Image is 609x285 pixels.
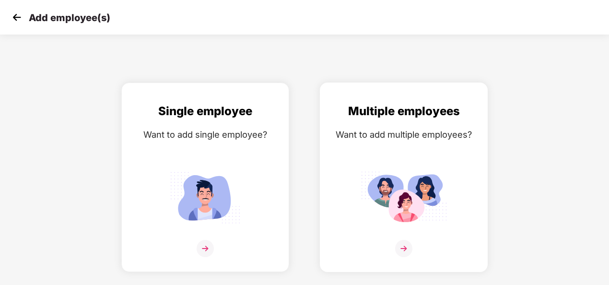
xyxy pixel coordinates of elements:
[330,128,478,142] div: Want to add multiple employees?
[131,128,279,142] div: Want to add single employee?
[361,167,447,227] img: svg+xml;base64,PHN2ZyB4bWxucz0iaHR0cDovL3d3dy53My5vcmcvMjAwMC9zdmciIGlkPSJNdWx0aXBsZV9lbXBsb3llZS...
[29,12,110,24] p: Add employee(s)
[395,240,412,257] img: svg+xml;base64,PHN2ZyB4bWxucz0iaHR0cDovL3d3dy53My5vcmcvMjAwMC9zdmciIHdpZHRoPSIzNiIgaGVpZ2h0PSIzNi...
[162,167,248,227] img: svg+xml;base64,PHN2ZyB4bWxucz0iaHR0cDovL3d3dy53My5vcmcvMjAwMC9zdmciIGlkPSJTaW5nbGVfZW1wbG95ZWUiIH...
[197,240,214,257] img: svg+xml;base64,PHN2ZyB4bWxucz0iaHR0cDovL3d3dy53My5vcmcvMjAwMC9zdmciIHdpZHRoPSIzNiIgaGVpZ2h0PSIzNi...
[10,10,24,24] img: svg+xml;base64,PHN2ZyB4bWxucz0iaHR0cDovL3d3dy53My5vcmcvMjAwMC9zdmciIHdpZHRoPSIzMCIgaGVpZ2h0PSIzMC...
[131,102,279,120] div: Single employee
[330,102,478,120] div: Multiple employees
